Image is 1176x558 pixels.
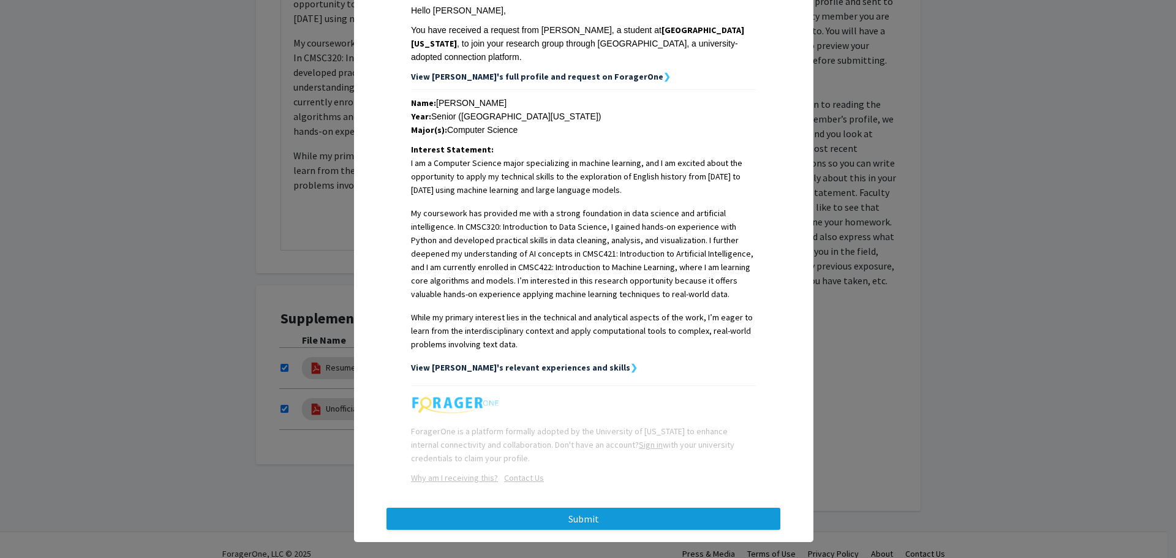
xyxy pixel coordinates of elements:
div: Senior ([GEOGRAPHIC_DATA][US_STATE]) [411,110,756,123]
p: I am a Computer Science major specializing in machine learning, and I am excited about the opport... [411,156,756,197]
button: Submit [386,508,780,530]
p: While my primary interest lies in the technical and analytical aspects of the work, I’m eager to ... [411,311,756,351]
div: Computer Science [411,123,756,137]
strong: Name: [411,97,436,108]
span: ForagerOne is a platform formally adopted by the University of [US_STATE] to enhance internal con... [411,426,734,464]
div: [PERSON_NAME] [411,96,756,110]
strong: Interest Statement: [411,144,494,155]
strong: View [PERSON_NAME]'s full profile and request on ForagerOne [411,71,663,82]
strong: Major(s): [411,124,447,135]
strong: ❯ [663,71,671,82]
u: Contact Us [504,472,544,483]
iframe: Chat [9,503,52,549]
strong: Year: [411,111,431,122]
strong: ❯ [630,362,638,373]
strong: View [PERSON_NAME]'s relevant experiences and skills [411,362,630,373]
a: Opens in a new tab [498,472,544,483]
div: Hello [PERSON_NAME], [411,4,756,17]
div: You have received a request from [PERSON_NAME], a student at , to join your research group throug... [411,23,756,64]
a: Sign in [639,439,663,450]
u: Why am I receiving this? [411,472,498,483]
p: My coursework has provided me with a strong foundation in data science and artificial intelligenc... [411,206,756,301]
a: Opens in a new tab [411,472,498,483]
